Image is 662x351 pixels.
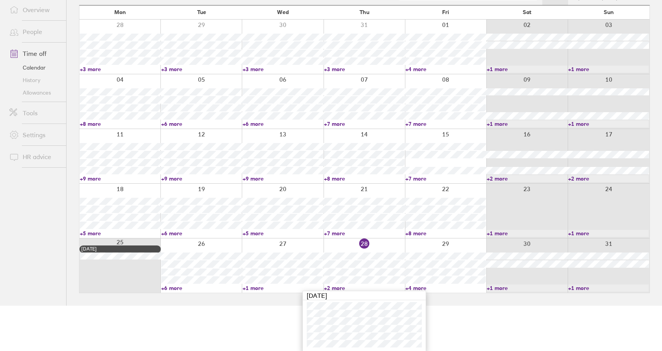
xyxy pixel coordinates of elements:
a: Calendar [3,61,66,74]
span: Thu [360,9,369,15]
a: +1 more [487,285,567,292]
span: Sat [523,9,531,15]
a: +2 more [487,175,567,182]
a: +5 more [243,230,323,237]
a: HR advice [3,149,66,165]
a: +2 more [568,175,649,182]
a: +8 more [324,175,405,182]
a: +1 more [487,66,567,73]
a: +4 more [405,66,486,73]
a: +6 more [161,230,242,237]
a: +4 more [405,285,486,292]
a: +1 more [487,230,567,237]
a: +6 more [243,120,323,127]
a: +9 more [243,175,323,182]
a: Allowances [3,86,66,99]
span: Sun [604,9,614,15]
a: Overview [3,2,66,18]
a: +8 more [405,230,486,237]
a: +7 more [405,120,486,127]
a: +1 more [487,120,567,127]
a: +7 more [324,120,405,127]
a: +3 more [80,66,160,73]
a: People [3,24,66,39]
a: +7 more [324,230,405,237]
span: Tue [197,9,206,15]
a: +1 more [568,120,649,127]
div: [DATE] [81,246,159,252]
div: [DATE] [303,291,426,300]
a: +8 more [80,120,160,127]
a: History [3,74,66,86]
a: +7 more [405,175,486,182]
a: +2 more [324,285,405,292]
a: +5 more [80,230,160,237]
a: +3 more [161,66,242,73]
a: Time off [3,46,66,61]
a: +9 more [161,175,242,182]
a: Settings [3,127,66,143]
a: +3 more [243,66,323,73]
a: +1 more [568,230,649,237]
span: Fri [442,9,449,15]
a: +6 more [161,285,242,292]
a: +3 more [324,66,405,73]
span: Wed [277,9,289,15]
a: +1 more [568,285,649,292]
a: +6 more [161,120,242,127]
span: Mon [114,9,126,15]
a: +9 more [80,175,160,182]
a: +1 more [568,66,649,73]
a: Tools [3,105,66,121]
a: +1 more [243,285,323,292]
